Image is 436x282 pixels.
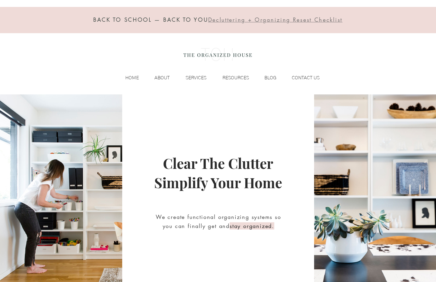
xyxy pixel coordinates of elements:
[230,222,272,230] span: stay organized
[181,43,255,67] img: the organized house
[173,73,209,82] a: SERVICES
[289,73,323,82] p: CONTACT US
[142,73,173,82] a: ABOUT
[272,222,274,230] span: .
[154,154,282,192] span: Clear The Clutter Simplify Your Home
[122,73,142,82] p: HOME
[113,73,323,82] nav: Site
[183,73,209,82] p: SERVICES
[156,213,281,230] span: We create functional organizing systems so you can finally get and
[209,73,252,82] a: RESOURCES
[208,17,342,23] a: Decluttering + Organizing Resest Checklist
[93,16,208,23] span: BACK TO SCHOOL — BACK TO YOU
[208,16,342,23] span: Decluttering + Organizing Resest Checklist
[151,73,173,82] p: ABOUT
[113,73,142,82] a: HOME
[219,73,252,82] p: RESOURCES
[252,73,279,82] a: BLOG
[261,73,279,82] p: BLOG
[279,73,323,82] a: CONTACT US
